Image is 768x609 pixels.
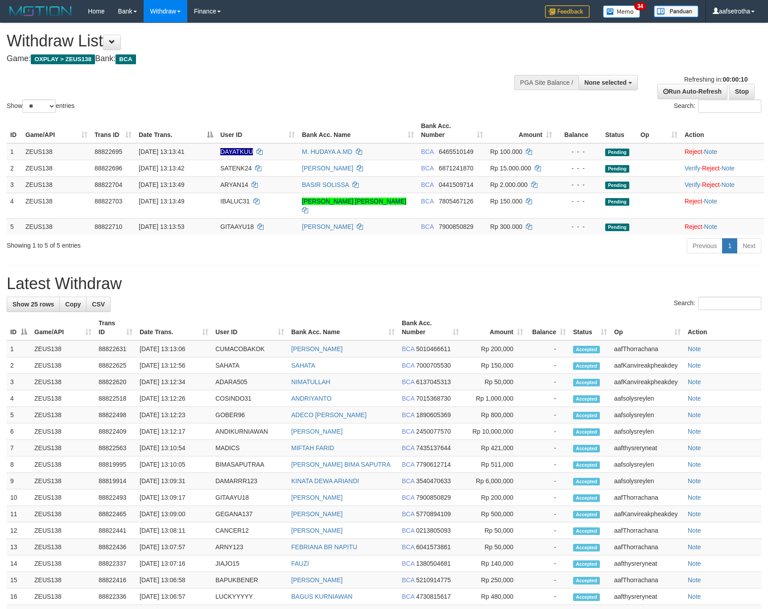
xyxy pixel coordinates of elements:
[31,423,95,440] td: ZEUS138
[136,374,212,390] td: [DATE] 13:12:34
[573,346,600,353] span: Accepted
[462,456,527,473] td: Rp 511,000
[490,223,522,230] span: Rp 300.000
[7,506,31,522] td: 11
[95,148,122,155] span: 88822695
[684,76,747,83] span: Refreshing in:
[220,148,253,155] span: Nama rekening ada tanda titik/strip, harap diedit
[136,522,212,539] td: [DATE] 13:08:11
[136,357,212,374] td: [DATE] 13:12:56
[729,84,755,99] a: Stop
[220,223,254,230] span: GITAAYU18
[611,440,684,456] td: aafthysreryneat
[698,297,761,310] input: Search:
[439,181,474,188] span: Copy 0441509714 to clipboard
[136,390,212,407] td: [DATE] 13:12:26
[462,489,527,506] td: Rp 200,000
[136,506,212,522] td: [DATE] 13:09:00
[611,489,684,506] td: aafThorrachana
[31,340,95,357] td: ZEUS138
[95,357,136,374] td: 88822625
[7,489,31,506] td: 10
[291,362,315,369] a: SAHATA
[95,473,136,489] td: 88819914
[116,54,136,64] span: BCA
[7,99,74,113] label: Show entries
[527,374,570,390] td: -
[702,165,720,172] a: Reject
[688,477,701,485] a: Note
[291,477,359,485] a: KINATA DEWA ARIANDI
[611,473,684,489] td: aafsolysreylen
[302,223,353,230] a: [PERSON_NAME]
[136,539,212,555] td: [DATE] 13:07:57
[527,340,570,357] td: -
[31,506,95,522] td: ZEUS138
[637,118,681,143] th: Op: activate to sort column ascending
[462,374,527,390] td: Rp 50,000
[7,539,31,555] td: 13
[86,297,111,312] a: CSV
[605,182,629,189] span: Pending
[31,374,95,390] td: ZEUS138
[95,407,136,423] td: 88822498
[212,357,288,374] td: SAHATA
[416,444,451,452] span: Copy 7435137644 to clipboard
[7,143,22,160] td: 1
[688,444,701,452] a: Note
[688,395,701,402] a: Note
[291,444,334,452] a: MIFTAH FARID
[527,407,570,423] td: -
[685,198,702,205] a: Reject
[462,522,527,539] td: Rp 50,000
[611,423,684,440] td: aafsolysreylen
[416,527,451,534] span: Copy 0213805093 to clipboard
[212,407,288,423] td: GOBER96
[212,506,288,522] td: GEGANA137
[417,118,487,143] th: Bank Acc. Number: activate to sort column ascending
[212,489,288,506] td: GITAAYU18
[291,461,391,468] a: [PERSON_NAME] BIMA SAPUTRA
[302,148,352,155] a: M. HUDAYA A.MD
[402,428,414,435] span: BCA
[462,407,527,423] td: Rp 800,000
[611,357,684,374] td: aafKanvireakpheakdey
[688,527,701,534] a: Note
[7,32,503,50] h1: Withdraw List
[416,395,451,402] span: Copy 7015368730 to clipboard
[462,539,527,555] td: Rp 50,000
[95,198,122,205] span: 88822703
[527,315,570,340] th: Balance: activate to sort column ascending
[402,362,414,369] span: BCA
[702,181,720,188] a: Reject
[95,165,122,172] span: 88822696
[559,164,598,173] div: - - -
[657,84,727,99] a: Run Auto-Refresh
[416,461,451,468] span: Copy 7790612714 to clipboard
[723,76,747,83] strong: 00:00:10
[7,440,31,456] td: 7
[685,165,700,172] a: Verify
[698,99,761,113] input: Search:
[559,197,598,206] div: - - -
[704,223,718,230] a: Note
[136,440,212,456] td: [DATE] 13:10:54
[31,456,95,473] td: ZEUS138
[611,456,684,473] td: aafsolysreylen
[22,218,91,235] td: ZEUS138
[688,543,701,551] a: Note
[578,75,638,90] button: None selected
[527,357,570,374] td: -
[7,315,31,340] th: ID: activate to sort column descending
[421,165,434,172] span: BCA
[416,378,451,385] span: Copy 6137045313 to clipboard
[7,297,60,312] a: Show 25 rows
[688,593,701,600] a: Note
[288,315,398,340] th: Bank Acc. Name: activate to sort column ascending
[687,238,723,253] a: Previous
[490,148,522,155] span: Rp 100.000
[7,176,22,193] td: 3
[136,489,212,506] td: [DATE] 13:09:17
[688,576,701,584] a: Note
[416,345,451,352] span: Copy 5010466611 to clipboard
